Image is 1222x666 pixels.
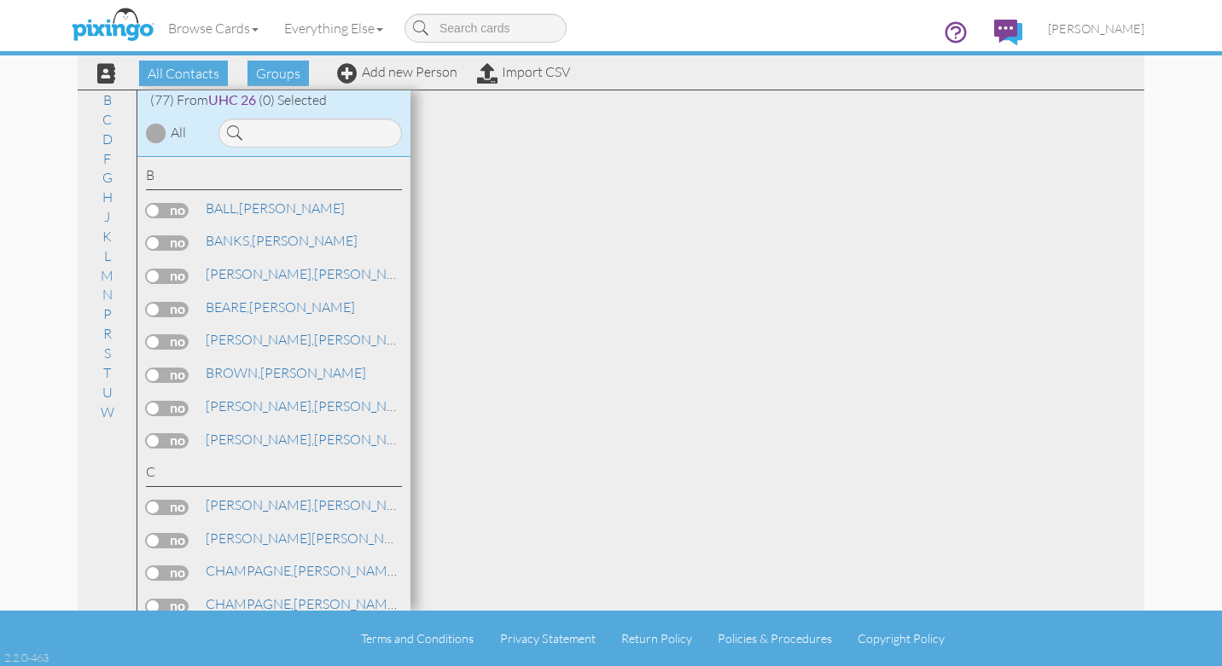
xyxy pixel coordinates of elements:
[500,631,596,646] a: Privacy Statement
[361,631,474,646] a: Terms and Conditions
[404,14,567,43] input: Search cards
[206,397,314,414] span: [PERSON_NAME],
[204,264,422,284] a: [PERSON_NAME]
[95,148,119,169] a: F
[208,91,256,107] span: UHC 26
[95,362,119,383] a: T
[95,323,120,344] a: R
[204,230,359,251] a: [PERSON_NAME]
[206,595,294,612] span: CHAMPAGNE,
[271,7,396,49] a: Everything Else
[206,496,314,513] span: [PERSON_NAME],
[95,304,120,324] a: P
[206,530,311,547] span: [PERSON_NAME]
[171,123,186,142] div: All
[92,402,123,422] a: W
[94,187,121,207] a: H
[206,298,249,316] span: BEARE,
[477,63,570,80] a: Import CSV
[206,265,314,282] span: [PERSON_NAME],
[95,90,120,110] a: B
[204,594,401,614] a: [PERSON_NAME]
[337,63,457,80] a: Add new Person
[146,462,402,487] div: C
[96,246,119,266] a: L
[259,91,327,108] span: (0) Selected
[206,200,239,217] span: BALL,
[206,431,314,448] span: [PERSON_NAME],
[137,90,410,110] div: (77) From
[96,343,119,363] a: S
[67,4,158,47] img: pixingo logo
[204,396,422,416] a: [PERSON_NAME]
[204,495,422,515] a: [PERSON_NAME]
[858,631,945,646] a: Copyright Policy
[204,560,401,581] a: [PERSON_NAME]
[146,165,402,190] div: B
[94,226,120,246] a: K
[718,631,832,646] a: Policies & Procedures
[206,364,260,381] span: BROWN,
[204,362,368,383] a: [PERSON_NAME]
[204,297,357,317] a: [PERSON_NAME]
[139,61,228,86] span: All Contacts
[96,206,119,227] a: J
[1048,21,1144,36] span: [PERSON_NAME]
[94,167,121,188] a: G
[204,198,346,218] a: [PERSON_NAME]
[94,284,121,304] a: N
[206,562,294,579] span: CHAMPAGNE,
[94,109,120,130] a: C
[204,528,419,548] a: [PERSON_NAME]
[92,265,122,286] a: M
[204,429,422,449] a: [PERSON_NAME]
[155,7,271,49] a: Browse Cards
[1035,7,1157,50] a: [PERSON_NAME]
[206,331,314,348] span: [PERSON_NAME],
[994,20,1022,45] img: comments.svg
[94,382,121,402] a: U
[247,61,309,86] span: Groups
[206,232,252,249] span: BANKS,
[204,329,422,350] a: [PERSON_NAME]
[4,650,49,665] div: 2.2.0-463
[94,129,121,149] a: D
[621,631,692,646] a: Return Policy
